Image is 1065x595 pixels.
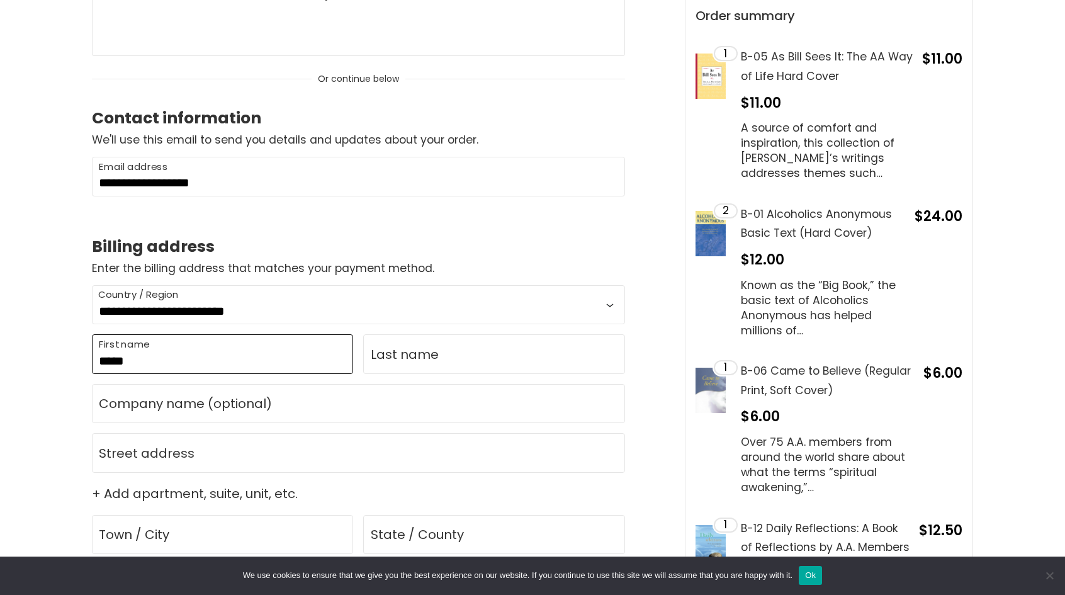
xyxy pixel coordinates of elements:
[741,93,781,113] span: $11.00
[99,525,169,544] label: Town / City
[724,362,727,373] span: 1
[243,569,792,582] span: We use cookies to ensure that we give you the best experience on our website. If you continue to ...
[92,157,625,196] input: Email address
[98,289,179,301] label: Country / Region
[696,54,726,99] img: B-05 As Bill Sees It: The AA Way of Life Hard Cover
[741,250,784,269] span: $12.00
[92,262,625,275] p: Enter the billing address that matches your payment method.
[1043,569,1056,582] span: No
[92,133,625,147] p: We'll use this email to send you details and updates about your order.
[92,334,353,374] input: First name
[99,159,167,174] label: Email address
[92,384,625,424] input: Company name (optional)
[741,407,780,426] span: $6.00
[723,205,729,217] span: 2
[799,566,822,585] button: Ok
[363,515,624,555] input: State / County
[92,515,353,555] input: Town / City
[92,433,625,473] input: Street address
[92,71,625,87] div: Or continue below
[696,5,972,27] p: Order summary
[741,434,916,495] p: Over 75 A.A. members from around the world share about what the terms “spiritual awakening,”…
[363,334,624,374] input: Last name
[371,525,464,544] label: State / County
[99,337,150,351] label: First name
[108,10,354,40] iframe: PayPal-paypal
[741,205,907,243] h3: B-01 Alcoholics Anonymous Basic Text (Hard Cover)
[741,47,915,86] h3: B-05 As Bill Sees It: The AA Way of Life Hard Cover
[696,525,726,570] img: B-12 Daily Reflections: A Book of Reflections by A.A. Members
[915,207,962,226] span: $24.00
[724,48,727,60] span: 1
[741,361,916,400] h3: B-06 Came to Believe (Regular Print, Soft Cover)
[92,108,625,128] h2: Contact information
[724,519,727,531] span: 1
[99,394,272,413] label: Company name (optional)
[741,519,911,557] h3: B-12 Daily Reflections: A Book of Reflections by A.A. Members
[371,345,439,364] label: Last name
[92,237,625,257] h2: Billing address
[696,368,726,413] img: B-06 Came to Believe (Regular Print, Soft Cover)
[741,120,915,181] p: A source of comfort and inspiration, this collection of [PERSON_NAME]’s writings addresses themes...
[919,521,962,540] span: $12.50
[922,49,962,69] span: $11.00
[741,278,907,338] p: Known as the “Big Book,” the basic text of Alcoholics Anonymous has helped millions of…
[99,444,194,463] label: Street address
[92,483,625,505] span: + Add apartment, suite, unit, etc.
[923,363,962,383] span: $6.00
[696,211,726,256] img: B-01 Alcoholics Anonymous Basic Text (Hard Cover)
[362,10,609,40] iframe: PayPal-venmo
